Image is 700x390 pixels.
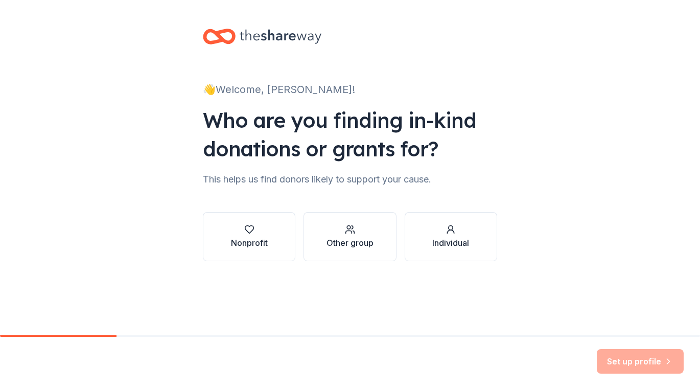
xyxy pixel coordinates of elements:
div: Nonprofit [231,237,268,249]
div: This helps us find donors likely to support your cause. [203,171,497,188]
div: Who are you finding in-kind donations or grants for? [203,106,497,163]
div: 👋 Welcome, [PERSON_NAME]! [203,81,497,98]
div: Individual [432,237,469,249]
div: Other group [326,237,374,249]
button: Nonprofit [203,212,295,261]
button: Other group [304,212,396,261]
button: Individual [405,212,497,261]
